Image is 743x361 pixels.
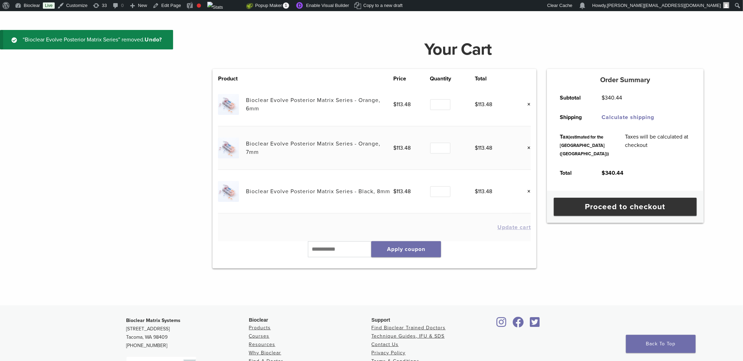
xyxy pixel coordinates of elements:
th: Total [552,163,594,183]
th: Shipping [552,108,594,127]
a: Why Bioclear [249,350,281,356]
div: Focus keyphrase not set [197,3,201,8]
a: Technique Guides, IFU & SDS [372,333,445,339]
span: $ [393,188,396,195]
p: [STREET_ADDRESS] Tacoma, WA 98409 [PHONE_NUMBER] [126,316,249,350]
a: Bioclear [528,321,542,328]
a: Remove this item [522,143,531,152]
a: Bioclear Evolve Posterior Matrix Series - Orange, 6mm [246,97,380,112]
span: $ [602,170,605,176]
a: Products [249,325,271,331]
a: Remove this item [522,100,531,109]
bdi: 113.48 [393,101,411,108]
span: 1 [283,2,289,9]
bdi: 340.44 [602,94,622,101]
a: Bioclear [494,321,509,328]
a: Undo? [145,36,162,43]
th: Tax [552,127,617,163]
span: Support [372,317,390,323]
bdi: 340.44 [602,170,624,176]
span: $ [602,94,605,101]
a: Privacy Policy [372,350,406,356]
img: Bioclear Evolve Posterior Matrix Series - Black, 8mm [218,181,239,202]
h1: Your Cart [207,41,709,58]
span: $ [475,144,478,151]
img: Views over 48 hours. Click for more Jetpack Stats. [207,2,246,10]
span: [PERSON_NAME][EMAIL_ADDRESS][DOMAIN_NAME] [607,3,721,8]
bdi: 113.48 [475,144,493,151]
bdi: 113.48 [475,101,493,108]
bdi: 113.48 [393,144,411,151]
a: Find Bioclear Trained Doctors [372,325,446,331]
th: Subtotal [552,88,594,108]
a: Courses [249,333,270,339]
th: Quantity [430,74,475,83]
a: Remove this item [522,187,531,196]
th: Price [393,74,430,83]
span: $ [475,188,478,195]
button: Update cart [497,225,531,230]
img: Bioclear Evolve Posterior Matrix Series - Orange, 7mm [218,138,239,158]
th: Total [475,74,512,83]
bdi: 113.48 [393,188,411,195]
button: Apply coupon [371,241,441,257]
a: Bioclear Evolve Posterior Matrix Series - Orange, 7mm [246,140,380,156]
small: (estimated for the [GEOGRAPHIC_DATA] ([GEOGRAPHIC_DATA])) [560,134,609,157]
img: Bioclear Evolve Posterior Matrix Series - Orange, 6mm [218,94,239,115]
a: Back To Top [626,335,696,353]
h5: Order Summary [547,76,704,84]
span: Bioclear [249,317,268,323]
a: Contact Us [372,342,399,347]
a: Calculate shipping [602,114,655,121]
span: $ [475,101,478,108]
a: Bioclear Evolve Posterior Matrix Series - Black, 8mm [246,188,390,195]
bdi: 113.48 [475,188,493,195]
span: $ [393,144,396,151]
td: Taxes will be calculated at checkout [617,127,698,163]
a: Live [43,2,55,9]
a: Resources [249,342,276,347]
a: Proceed to checkout [554,198,697,216]
th: Product [218,74,246,83]
strong: Bioclear Matrix Systems [126,317,181,323]
span: $ [393,101,396,108]
a: Bioclear [510,321,526,328]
